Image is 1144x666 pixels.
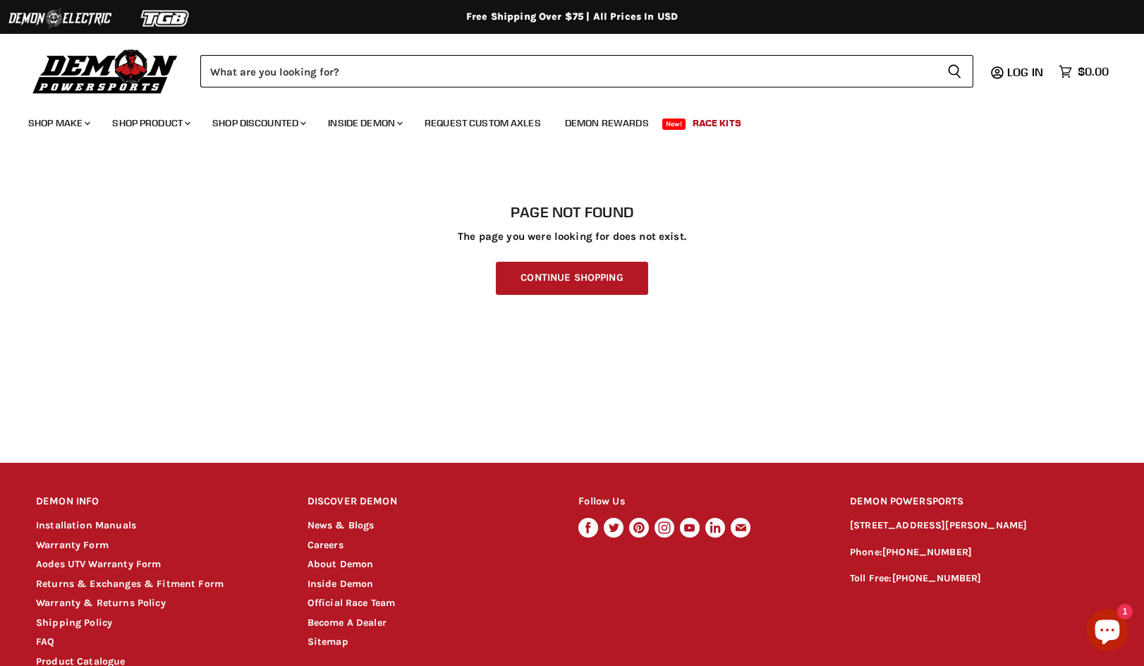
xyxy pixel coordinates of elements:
[682,109,752,138] a: Race Kits
[317,109,411,138] a: Inside Demon
[414,109,552,138] a: Request Custom Axles
[892,572,982,584] a: [PHONE_NUMBER]
[36,558,161,570] a: Aodes UTV Warranty Form
[36,485,281,519] h2: DEMON INFO
[662,119,686,130] span: New!
[850,485,1108,519] h2: DEMON POWERSPORTS
[850,518,1108,534] p: [STREET_ADDRESS][PERSON_NAME]
[308,558,374,570] a: About Demon
[36,578,224,590] a: Returns & Exchanges & Fitment Form
[882,546,972,558] a: [PHONE_NUMBER]
[102,109,199,138] a: Shop Product
[554,109,659,138] a: Demon Rewards
[308,597,396,609] a: Official Race Team
[202,109,315,138] a: Shop Discounted
[1007,65,1043,79] span: Log in
[200,55,936,87] input: Search
[1082,609,1133,655] inbox-online-store-chat: Shopify online store chat
[8,11,1136,23] div: Free Shipping Over $75 | All Prices In USD
[36,204,1108,221] h1: Page not found
[578,485,823,519] h2: Follow Us
[308,485,552,519] h2: DISCOVER DEMON
[850,571,1108,587] p: Toll Free:
[936,55,973,87] button: Search
[36,539,109,551] a: Warranty Form
[36,231,1108,243] p: The page you were looking for does not exist.
[308,617,387,629] a: Become A Dealer
[496,262,647,295] a: Continue Shopping
[18,109,99,138] a: Shop Make
[18,103,1105,138] ul: Main menu
[1001,66,1052,78] a: Log in
[113,5,219,32] img: TGB Logo 2
[308,578,374,590] a: Inside Demon
[308,539,343,551] a: Careers
[850,545,1108,561] p: Phone:
[200,55,973,87] form: Product
[36,519,136,531] a: Installation Manuals
[1052,61,1116,82] a: $0.00
[308,636,348,648] a: Sitemap
[308,519,375,531] a: News & Blogs
[36,636,54,648] a: FAQ
[1078,65,1109,78] span: $0.00
[7,5,113,32] img: Demon Electric Logo 2
[36,617,112,629] a: Shipping Policy
[28,46,183,96] img: Demon Powersports
[36,597,166,609] a: Warranty & Returns Policy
